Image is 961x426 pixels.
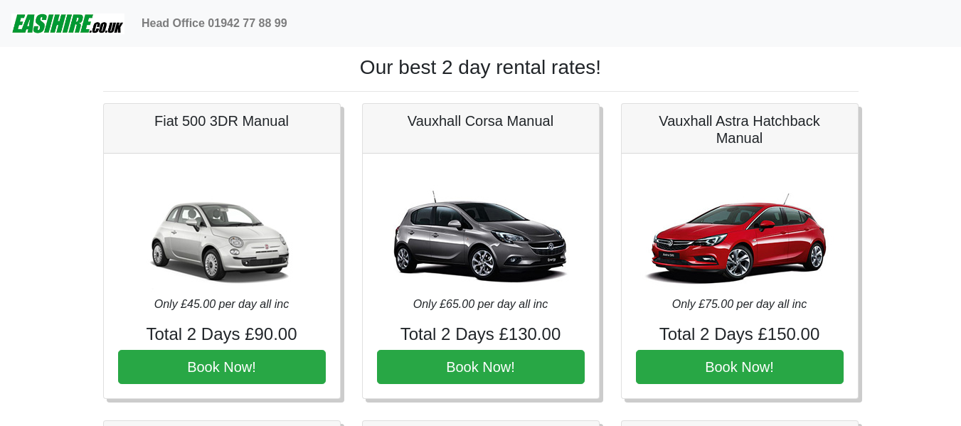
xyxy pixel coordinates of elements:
[636,324,844,345] h4: Total 2 Days £150.00
[377,350,585,384] button: Book Now!
[640,168,839,296] img: Vauxhall Astra Hatchback Manual
[636,112,844,147] h5: Vauxhall Astra Hatchback Manual
[118,324,326,345] h4: Total 2 Days £90.00
[118,350,326,384] button: Book Now!
[377,112,585,129] h5: Vauxhall Corsa Manual
[377,324,585,345] h4: Total 2 Days £130.00
[103,55,859,80] h1: Our best 2 day rental rates!
[154,298,289,310] i: Only £45.00 per day all inc
[122,168,322,296] img: Fiat 500 3DR Manual
[142,17,287,29] b: Head Office 01942 77 88 99
[11,9,124,38] img: easihire_logo_small.png
[136,9,293,38] a: Head Office 01942 77 88 99
[381,168,580,296] img: Vauxhall Corsa Manual
[118,112,326,129] h5: Fiat 500 3DR Manual
[413,298,548,310] i: Only £65.00 per day all inc
[636,350,844,384] button: Book Now!
[672,298,807,310] i: Only £75.00 per day all inc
